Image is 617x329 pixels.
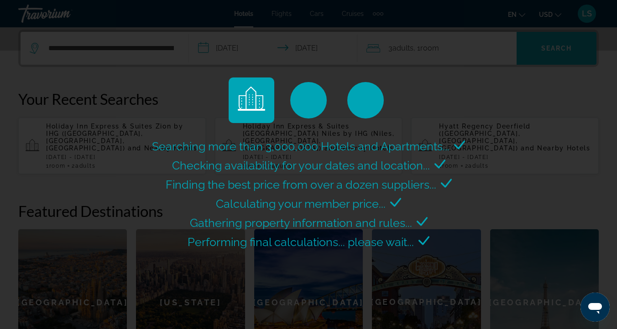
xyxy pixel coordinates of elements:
span: Performing final calculations... please wait... [188,235,414,249]
span: Checking availability for your dates and location... [172,159,430,172]
span: Finding the best price from over a dozen suppliers... [166,178,436,191]
span: Gathering property information and rules... [190,216,412,230]
span: Searching more than 3,000,000 Hotels and Apartments... [152,139,450,153]
span: Calculating your member price... [216,197,386,211]
iframe: Button to launch messaging window [580,293,610,322]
